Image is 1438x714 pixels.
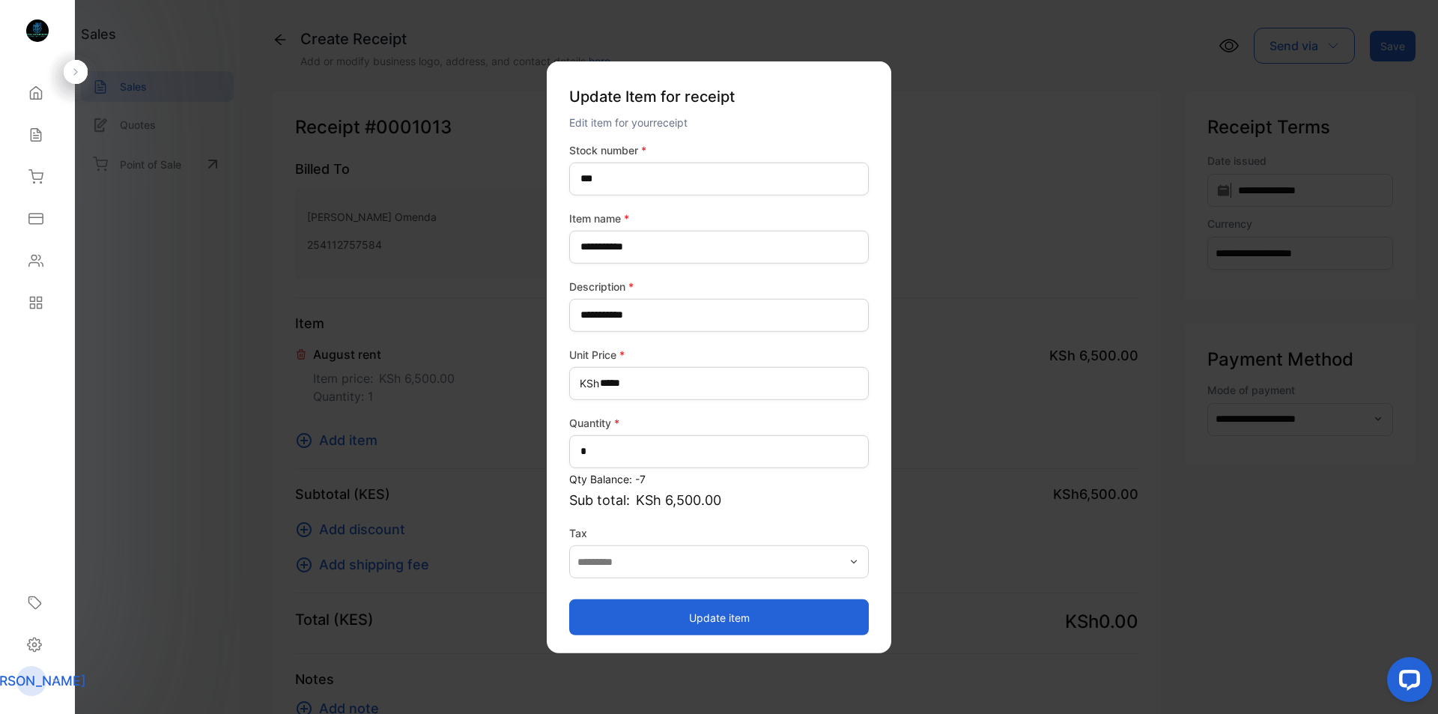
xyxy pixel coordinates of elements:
label: Unit Price [569,346,869,362]
p: Update Item for receipt [569,79,869,113]
label: Stock number [569,142,869,157]
label: Item name [569,210,869,226]
button: Update item [569,599,869,635]
label: Description [569,278,869,294]
span: Edit item for your receipt [569,115,688,128]
img: logo [26,19,49,42]
span: KSh [580,375,599,391]
span: KSh 6,500.00 [636,489,721,509]
iframe: LiveChat chat widget [1375,651,1438,714]
label: Quantity [569,414,869,430]
label: Tax [569,524,869,540]
p: Qty Balance: -7 [569,471,869,486]
p: Sub total: [569,489,869,509]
